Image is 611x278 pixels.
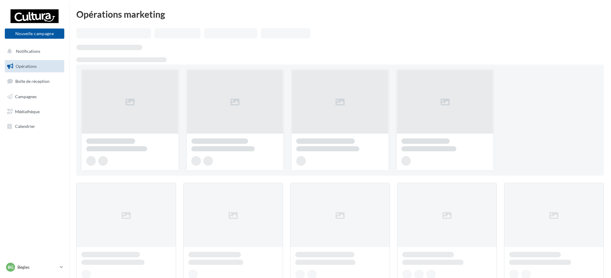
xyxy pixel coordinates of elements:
p: Bègles [17,264,57,270]
a: Opérations [4,60,65,73]
span: Notifications [16,49,40,54]
div: Opérations marketing [76,10,604,19]
a: Bg Bègles [5,261,64,273]
span: Campagnes [15,94,37,99]
span: Bg [8,264,14,270]
span: Boîte de réception [15,79,50,84]
span: Opérations [16,64,37,69]
span: Calendrier [15,124,35,129]
button: Notifications [4,45,63,58]
button: Nouvelle campagne [5,29,64,39]
a: Calendrier [4,120,65,133]
a: Médiathèque [4,105,65,118]
a: Boîte de réception [4,75,65,88]
span: Médiathèque [15,109,40,114]
a: Campagnes [4,90,65,103]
